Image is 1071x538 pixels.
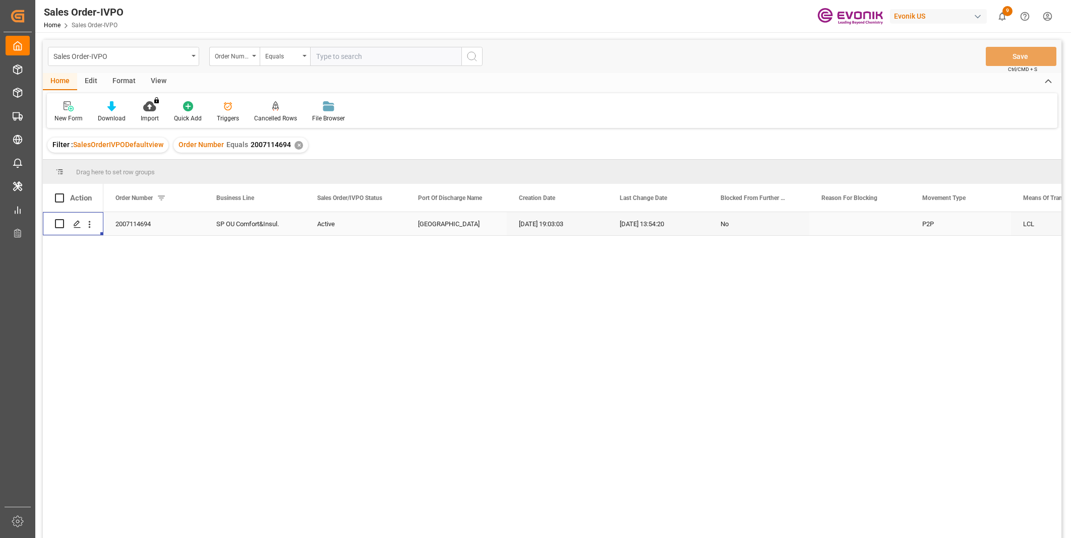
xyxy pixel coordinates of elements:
[174,114,202,123] div: Quick Add
[507,212,608,235] div: [DATE] 19:03:03
[216,194,254,201] span: Business Line
[986,47,1056,66] button: Save
[178,141,224,149] span: Order Number
[890,7,991,26] button: Evonik US
[922,194,966,201] span: Movement Type
[215,49,249,61] div: Order Number
[519,194,555,201] span: Creation Date
[418,194,482,201] span: Port Of Discharge Name
[44,5,124,20] div: Sales Order-IVPO
[620,194,667,201] span: Last Change Date
[254,114,297,123] div: Cancelled Rows
[317,194,382,201] span: Sales Order/IVPO Status
[991,5,1014,28] button: show 9 new notifications
[44,22,61,29] a: Home
[103,212,204,235] div: 2007114694
[98,114,126,123] div: Download
[52,141,73,149] span: Filter :
[721,213,797,236] div: No
[217,114,239,123] div: Triggers
[115,194,153,201] span: Order Number
[48,47,199,66] button: open menu
[53,49,188,62] div: Sales Order-IVPO
[317,213,394,236] div: Active
[251,141,291,149] span: 2007114694
[73,141,163,149] span: SalesOrderIVPODefaultview
[77,73,105,90] div: Edit
[608,212,708,235] div: [DATE] 13:54:20
[817,8,883,25] img: Evonik-brand-mark-Deep-Purple-RGB.jpeg_1700498283.jpeg
[43,212,103,236] div: Press SPACE to select this row.
[265,49,300,61] div: Equals
[260,47,310,66] button: open menu
[721,194,788,201] span: Blocked From Further Processing
[76,168,155,176] span: Drag here to set row groups
[1008,65,1037,73] span: Ctrl/CMD + S
[312,114,345,123] div: File Browser
[1014,5,1036,28] button: Help Center
[406,212,507,235] div: [GEOGRAPHIC_DATA]
[1002,6,1013,16] span: 9
[890,9,987,24] div: Evonik US
[105,73,143,90] div: Format
[294,141,303,150] div: ✕
[70,193,92,203] div: Action
[310,47,461,66] input: Type to search
[43,73,77,90] div: Home
[461,47,483,66] button: search button
[226,141,248,149] span: Equals
[209,47,260,66] button: open menu
[910,212,1011,235] div: P2P
[204,212,305,235] div: SP OU Comfort&Insul.
[54,114,83,123] div: New Form
[821,194,877,201] span: Reason For Blocking
[143,73,174,90] div: View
